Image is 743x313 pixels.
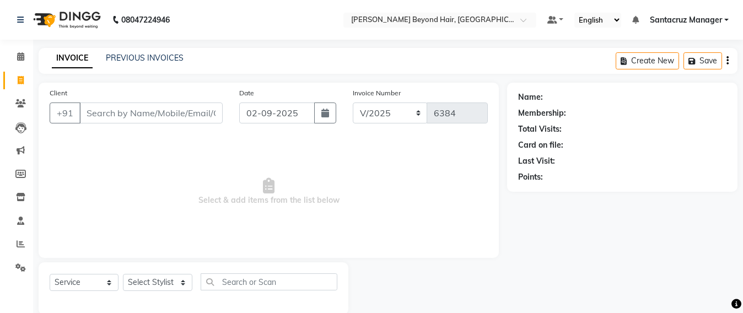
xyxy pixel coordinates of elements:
[518,123,562,135] div: Total Visits:
[239,88,254,98] label: Date
[518,139,563,151] div: Card on file:
[201,273,337,290] input: Search or Scan
[28,4,104,35] img: logo
[518,171,543,183] div: Points:
[518,91,543,103] div: Name:
[50,137,488,247] span: Select & add items from the list below
[52,48,93,68] a: INVOICE
[650,14,722,26] span: Santacruz Manager
[353,88,401,98] label: Invoice Number
[518,155,555,167] div: Last Visit:
[50,88,67,98] label: Client
[121,4,170,35] b: 08047224946
[683,52,722,69] button: Save
[616,52,679,69] button: Create New
[106,53,184,63] a: PREVIOUS INVOICES
[79,102,223,123] input: Search by Name/Mobile/Email/Code
[518,107,566,119] div: Membership:
[50,102,80,123] button: +91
